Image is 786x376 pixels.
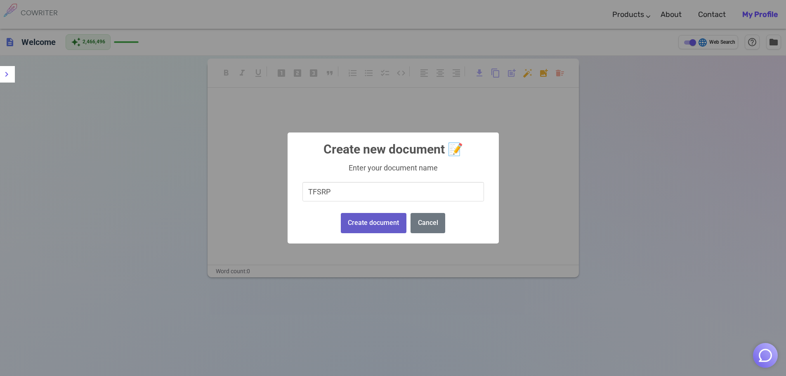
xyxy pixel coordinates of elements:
[288,132,499,156] h2: Create new document 📝
[341,213,406,233] button: Create document
[299,163,486,172] div: Enter your document name
[411,213,445,233] button: Cancel
[302,182,484,201] input: Document name
[758,348,773,363] img: Close chat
